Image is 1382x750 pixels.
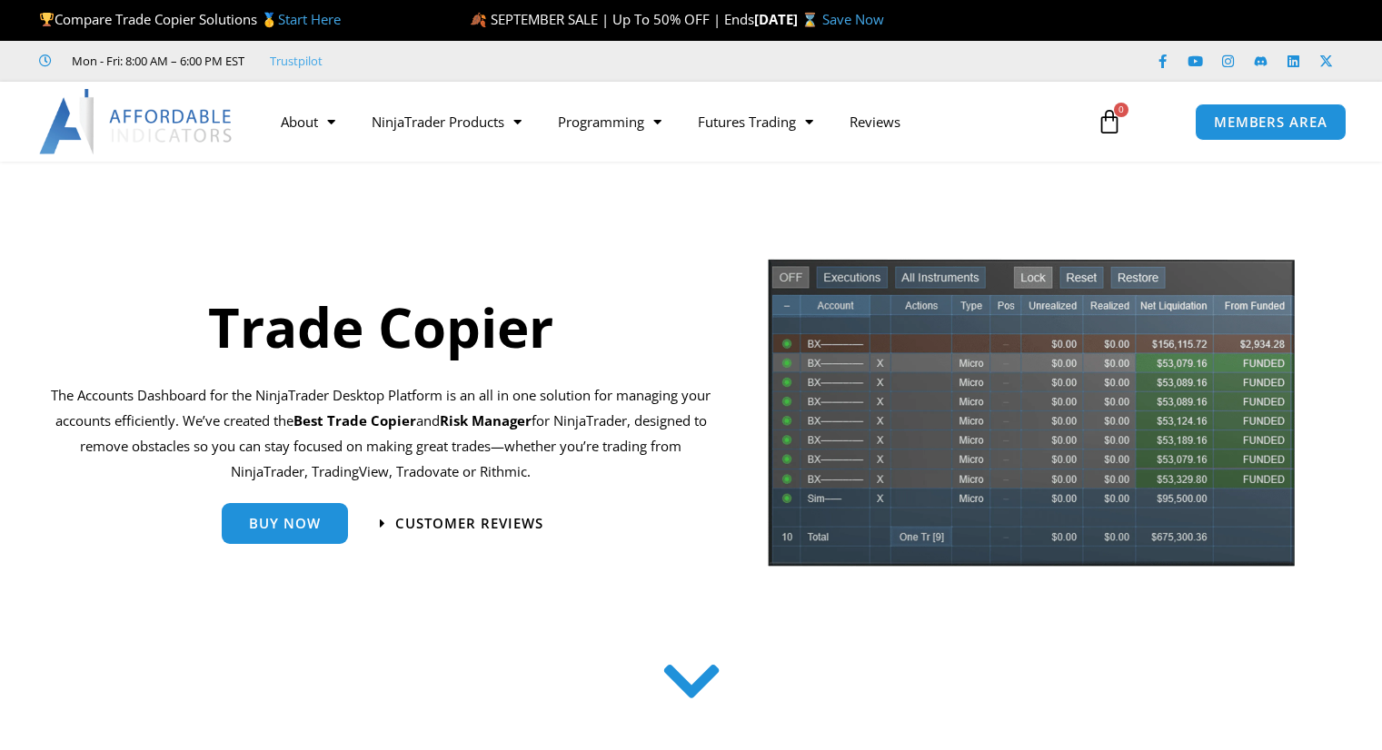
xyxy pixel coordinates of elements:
[680,101,831,143] a: Futures Trading
[1114,103,1128,117] span: 0
[380,517,543,530] a: Customer Reviews
[263,101,353,143] a: About
[470,10,754,28] span: 🍂 SEPTEMBER SALE | Up To 50% OFF | Ends
[51,383,711,484] p: The Accounts Dashboard for the NinjaTrader Desktop Platform is an all in one solution for managin...
[440,411,532,429] strong: Risk Manager
[51,289,711,365] h1: Trade Copier
[766,257,1297,581] img: tradecopier | Affordable Indicators – NinjaTrader
[270,50,323,72] a: Trustpilot
[754,10,822,28] strong: [DATE] ⌛
[831,101,919,143] a: Reviews
[40,13,54,26] img: 🏆
[39,89,234,154] img: LogoAI | Affordable Indicators – NinjaTrader
[222,503,348,544] a: Buy Now
[293,411,416,429] b: Best Trade Copier
[353,101,540,143] a: NinjaTrader Products
[540,101,680,143] a: Programming
[249,517,321,530] span: Buy Now
[67,50,244,72] span: Mon - Fri: 8:00 AM – 6:00 PM EST
[1214,115,1327,129] span: MEMBERS AREA
[822,10,884,28] a: Save Now
[278,10,341,28] a: Start Here
[395,517,543,530] span: Customer Reviews
[1195,104,1347,141] a: MEMBERS AREA
[263,101,1079,143] nav: Menu
[39,10,341,28] span: Compare Trade Copier Solutions 🥇
[1069,95,1149,148] a: 0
